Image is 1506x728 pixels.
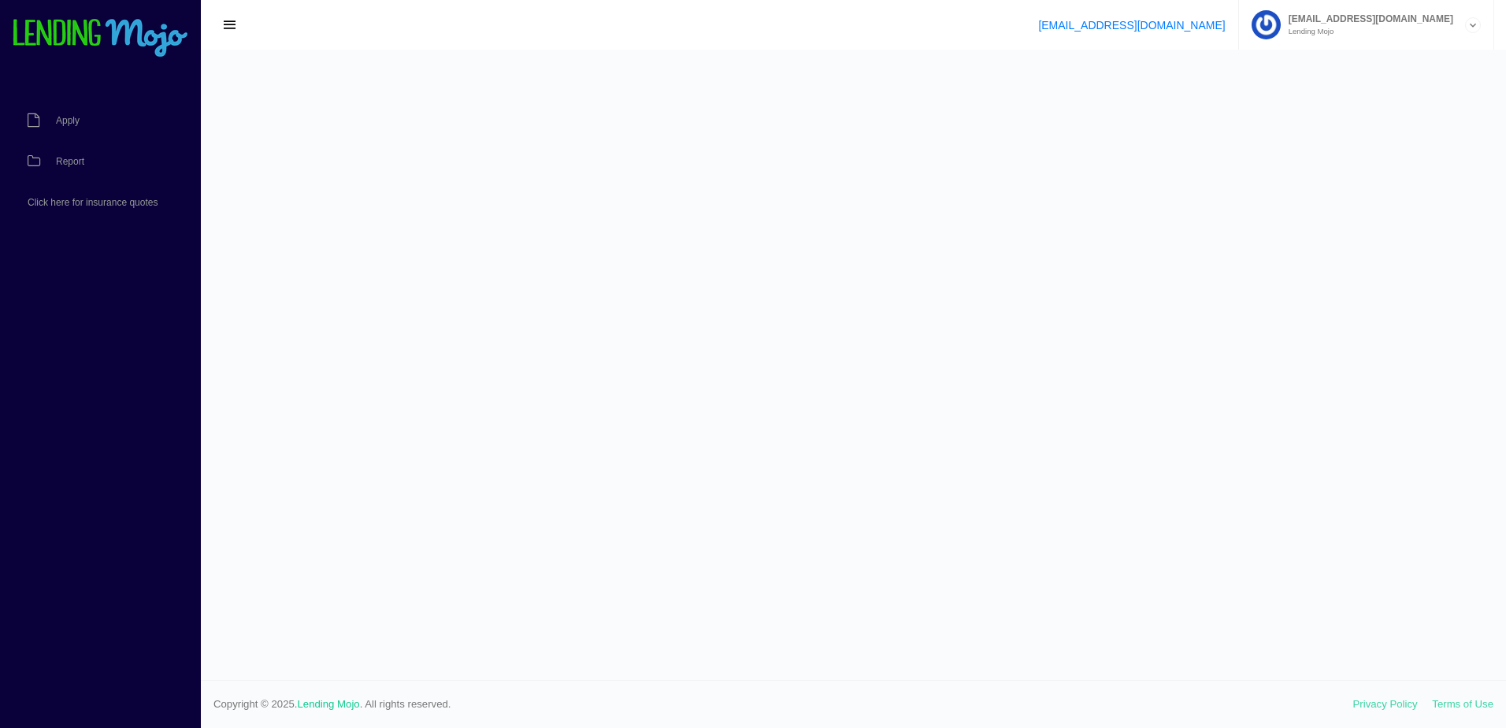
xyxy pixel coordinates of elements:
span: Click here for insurance quotes [28,198,158,207]
small: Lending Mojo [1281,28,1453,35]
a: Terms of Use [1432,698,1493,710]
span: [EMAIL_ADDRESS][DOMAIN_NAME] [1281,14,1453,24]
a: Lending Mojo [298,698,360,710]
span: Apply [56,116,80,125]
img: Profile image [1252,10,1281,39]
img: logo-small.png [12,19,189,58]
span: Copyright © 2025. . All rights reserved. [213,696,1353,712]
a: Privacy Policy [1353,698,1418,710]
span: Report [56,157,84,166]
a: [EMAIL_ADDRESS][DOMAIN_NAME] [1038,19,1225,32]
